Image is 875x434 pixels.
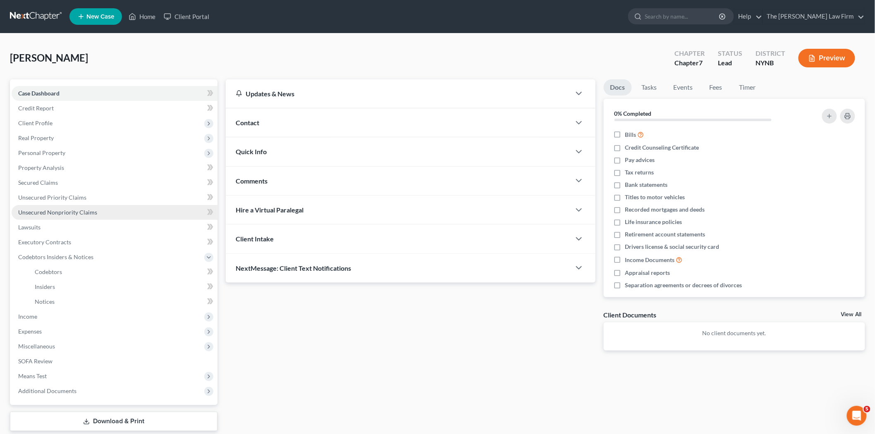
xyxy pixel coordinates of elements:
span: Income [18,313,37,320]
span: Client Intake [236,235,274,243]
a: Codebtors [28,265,218,279]
span: Codebtors [35,268,62,275]
a: Timer [733,79,763,95]
span: Unsecured Nonpriority Claims [18,209,97,216]
span: Credit Counseling Certificate [625,143,699,152]
span: Appraisal reports [625,269,670,277]
span: Client Profile [18,119,53,126]
a: The [PERSON_NAME] Law Firm [763,9,865,24]
span: Credit Report [18,105,54,112]
input: Search by name... [645,9,720,24]
button: Preview [798,49,855,67]
span: Property Analysis [18,164,64,171]
a: Docs [604,79,632,95]
span: Lawsuits [18,224,41,231]
a: Help [734,9,762,24]
span: Codebtors Insiders & Notices [18,253,93,260]
span: Drivers license & social security card [625,243,720,251]
div: Lead [718,58,742,68]
a: Property Analysis [12,160,218,175]
span: 5 [864,406,870,413]
div: Client Documents [604,310,657,319]
span: Expenses [18,328,42,335]
span: Quick Info [236,148,267,155]
span: SOFA Review [18,358,53,365]
span: Titles to motor vehicles [625,193,685,201]
span: Means Test [18,372,47,379]
p: No client documents yet. [610,329,859,337]
div: NYNB [755,58,785,68]
div: District [755,49,785,58]
span: Income Documents [625,256,675,264]
div: Updates & News [236,89,561,98]
span: Personal Property [18,149,65,156]
span: Recorded mortgages and deeds [625,205,705,214]
a: Executory Contracts [12,235,218,250]
span: Separation agreements or decrees of divorces [625,281,742,289]
a: Fees [703,79,729,95]
a: SOFA Review [12,354,218,369]
span: Secured Claims [18,179,58,186]
a: Insiders [28,279,218,294]
a: Case Dashboard [12,86,218,101]
span: NextMessage: Client Text Notifications [236,264,351,272]
span: Contact [236,119,259,126]
span: Tax returns [625,168,654,176]
strong: 0% Completed [614,110,652,117]
a: View All [841,312,862,317]
span: Hire a Virtual Paralegal [236,206,304,214]
span: Comments [236,177,268,185]
a: Tasks [635,79,664,95]
span: Pay advices [625,156,655,164]
span: Bank statements [625,181,668,189]
a: Events [667,79,700,95]
a: Download & Print [10,412,218,431]
a: Lawsuits [12,220,218,235]
div: Chapter [674,49,705,58]
a: Client Portal [160,9,213,24]
span: New Case [86,14,114,20]
div: Chapter [674,58,705,68]
span: Real Property [18,134,54,141]
span: 7 [699,59,703,67]
span: Miscellaneous [18,343,55,350]
span: Executory Contracts [18,238,71,246]
span: [PERSON_NAME] [10,52,88,64]
span: Notices [35,298,55,305]
a: Unsecured Nonpriority Claims [12,205,218,220]
span: Additional Documents [18,387,77,394]
span: Retirement account statements [625,230,705,238]
div: Status [718,49,742,58]
a: Secured Claims [12,175,218,190]
span: Life insurance policies [625,218,682,226]
a: Notices [28,294,218,309]
span: Case Dashboard [18,90,60,97]
iframe: Intercom live chat [847,406,867,426]
span: Bills [625,131,636,139]
a: Home [124,9,160,24]
a: Unsecured Priority Claims [12,190,218,205]
span: Unsecured Priority Claims [18,194,86,201]
a: Credit Report [12,101,218,116]
span: Insiders [35,283,55,290]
